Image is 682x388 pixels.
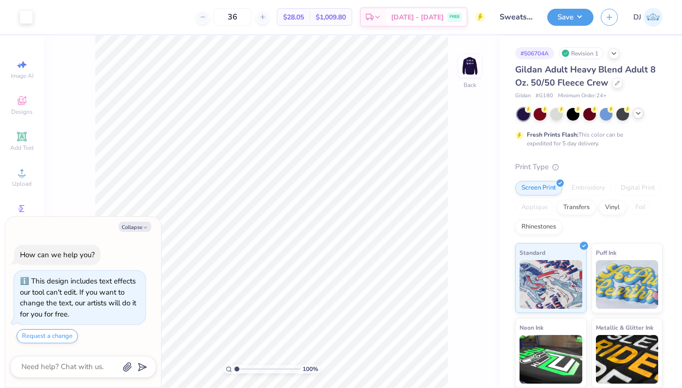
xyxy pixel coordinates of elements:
[214,8,251,26] input: – –
[119,222,151,232] button: Collapse
[10,144,34,152] span: Add Text
[492,7,540,27] input: Untitled Design
[596,247,616,258] span: Puff Ink
[558,92,607,100] span: Minimum Order: 24 +
[515,161,663,173] div: Print Type
[559,47,604,59] div: Revision 1
[464,81,476,89] div: Back
[17,329,78,343] button: Request a change
[644,8,663,27] img: Deep Jujhar Sidhu
[629,200,652,215] div: Foil
[449,14,460,20] span: FREE
[20,250,95,260] div: How can we help you?
[303,365,318,373] span: 100 %
[12,180,32,188] span: Upload
[460,56,480,76] img: Back
[520,247,545,258] span: Standard
[515,47,554,59] div: # 506704A
[515,181,562,195] div: Screen Print
[527,130,646,148] div: This color can be expedited for 5 day delivery.
[515,220,562,234] div: Rhinestones
[565,181,611,195] div: Embroidery
[391,12,444,22] span: [DATE] - [DATE]
[283,12,304,22] span: $28.05
[316,12,346,22] span: $1,009.80
[596,322,653,333] span: Metallic & Glitter Ink
[536,92,553,100] span: # G180
[515,92,531,100] span: Gildan
[633,12,641,23] span: DJ
[557,200,596,215] div: Transfers
[20,276,136,319] div: This design includes text effects our tool can't edit. If you want to change the text, our artist...
[515,64,656,88] span: Gildan Adult Heavy Blend Adult 8 Oz. 50/50 Fleece Crew
[520,322,543,333] span: Neon Ink
[596,335,659,384] img: Metallic & Glitter Ink
[11,72,34,80] span: Image AI
[520,335,582,384] img: Neon Ink
[527,131,578,139] strong: Fresh Prints Flash:
[520,260,582,309] img: Standard
[633,8,663,27] a: DJ
[596,260,659,309] img: Puff Ink
[547,9,593,26] button: Save
[599,200,626,215] div: Vinyl
[614,181,662,195] div: Digital Print
[11,108,33,116] span: Designs
[515,200,554,215] div: Applique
